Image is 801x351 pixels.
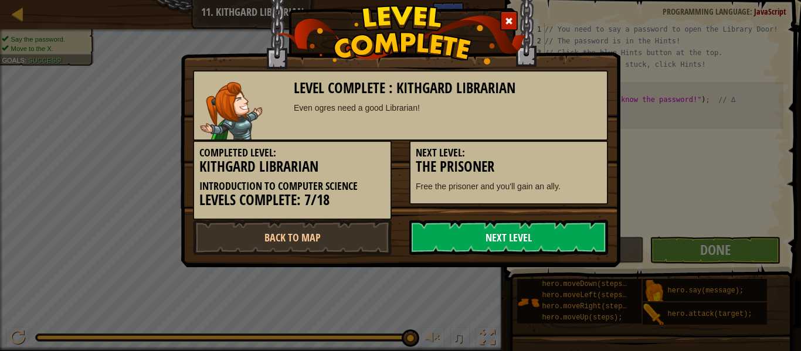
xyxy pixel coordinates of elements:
h3: Levels Complete: 7/18 [199,192,385,208]
h3: The Prisoner [416,159,602,175]
h3: Level Complete : Kithgard Librarian [294,80,602,96]
div: Even ogres need a good Librarian! [294,102,602,114]
h5: Introduction to Computer Science [199,180,385,192]
a: Back to Map [193,220,392,255]
h3: Kithgard Librarian [199,159,385,175]
h5: Next Level: [416,147,602,159]
img: captain.png [200,82,263,139]
a: Next Level [409,220,608,255]
h5: Completed Level: [199,147,385,159]
p: Free the prisoner and you'll gain an ally. [416,180,602,192]
img: level_complete.png [275,5,527,64]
